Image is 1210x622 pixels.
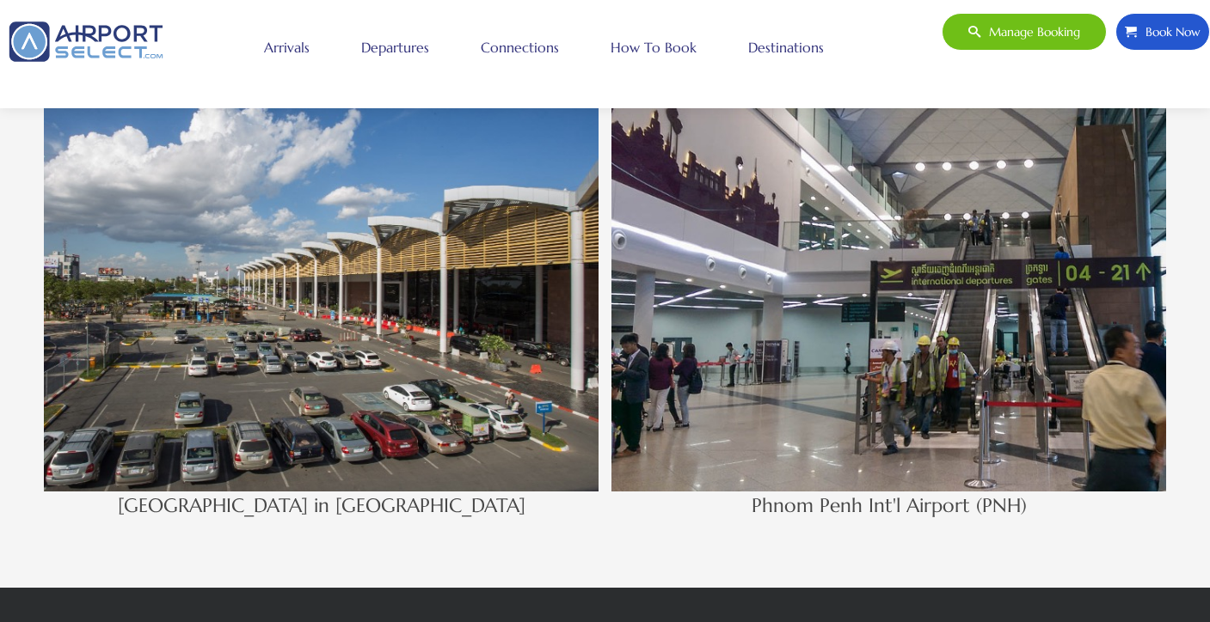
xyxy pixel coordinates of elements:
[1137,14,1201,50] span: Book Now
[1115,13,1210,51] a: Book Now
[44,76,599,492] img: AirportSelect Airport Select International VIP Arrival Departure Transit Meet and Greet VIP Servi...
[942,13,1107,51] a: Manage booking
[611,491,1166,521] h4: Phnom Penh Int'l Airport (PNH)
[606,26,701,69] a: How to book
[44,491,599,521] h4: [GEOGRAPHIC_DATA] in [GEOGRAPHIC_DATA]
[357,26,433,69] a: Departures
[744,26,828,69] a: Destinations
[476,26,563,69] a: Connections
[980,14,1080,50] span: Manage booking
[611,76,1166,492] img: AirportSelect Airport Select International VIP Arrival Departure Transit Meet and Greet VIP Servi...
[260,26,314,69] a: Arrivals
